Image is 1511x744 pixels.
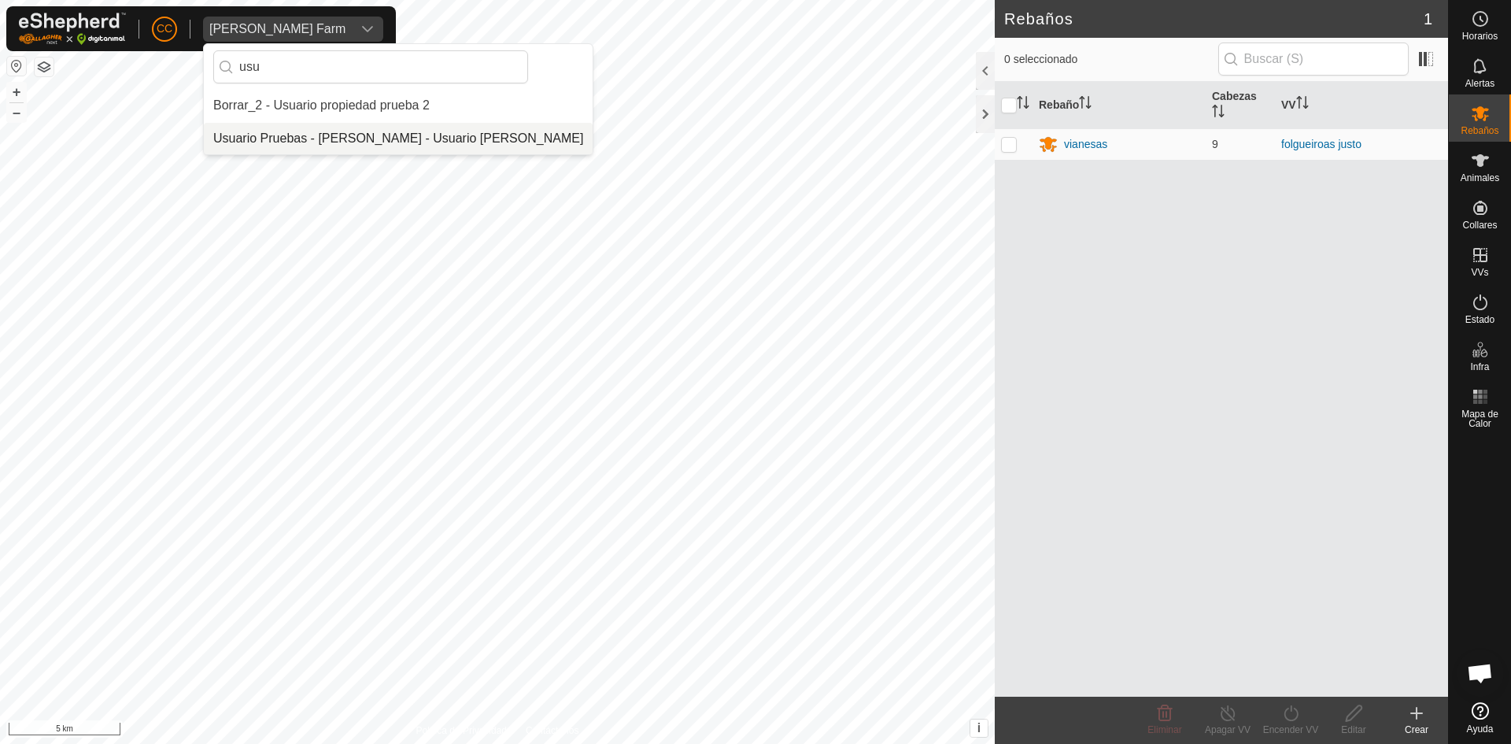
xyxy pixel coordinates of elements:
input: Buscar por región, país, empresa o propiedad [213,50,528,83]
th: Rebaño [1033,82,1206,129]
button: Capas del Mapa [35,57,54,76]
span: VVs [1471,268,1488,277]
button: + [7,83,26,102]
h2: Rebaños [1004,9,1424,28]
div: Encender VV [1259,723,1322,737]
span: Horarios [1462,31,1498,41]
th: Cabezas [1206,82,1275,129]
span: Collares [1462,220,1497,230]
span: 1 [1424,7,1432,31]
span: Rebaños [1461,126,1498,135]
div: dropdown trigger [352,17,383,42]
span: Infra [1470,362,1489,372]
span: Eliminar [1147,724,1181,735]
li: Usuario propiedad prueba 2 [204,90,593,121]
span: i [977,721,981,735]
a: folgueiroas justo [1281,138,1361,150]
button: – [7,103,26,122]
a: Ayuda [1449,696,1511,740]
span: Alertas [1465,79,1494,88]
p-sorticon: Activar para ordenar [1212,107,1225,120]
ul: Option List [204,90,593,154]
div: Usuario Pruebas - [PERSON_NAME] - Usuario [PERSON_NAME] [213,129,583,148]
li: Usuario Pruebas - Gregorio Alarcia [204,123,593,154]
a: Política de Privacidad [416,724,507,738]
span: Alarcia Monja Farm [203,17,352,42]
button: i [970,720,988,737]
div: Apagar VV [1196,723,1259,737]
button: Restablecer Mapa [7,57,26,76]
span: Estado [1465,315,1494,324]
div: Crear [1385,723,1448,737]
div: vianesas [1064,136,1107,153]
span: CC [157,20,172,37]
p-sorticon: Activar para ordenar [1017,98,1029,111]
span: Ayuda [1467,724,1494,734]
a: Contáctenos [526,724,578,738]
span: 9 [1212,138,1218,150]
span: Animales [1461,173,1499,183]
div: Chat abierto [1457,650,1504,697]
div: Editar [1322,723,1385,737]
span: Mapa de Calor [1453,409,1507,428]
p-sorticon: Activar para ordenar [1079,98,1092,111]
th: VV [1275,82,1448,129]
p-sorticon: Activar para ordenar [1296,98,1309,111]
input: Buscar (S) [1218,43,1409,76]
img: Logo Gallagher [19,13,126,45]
span: 0 seleccionado [1004,51,1218,68]
div: Borrar_2 - Usuario propiedad prueba 2 [213,96,430,115]
div: [PERSON_NAME] Farm [209,23,345,35]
